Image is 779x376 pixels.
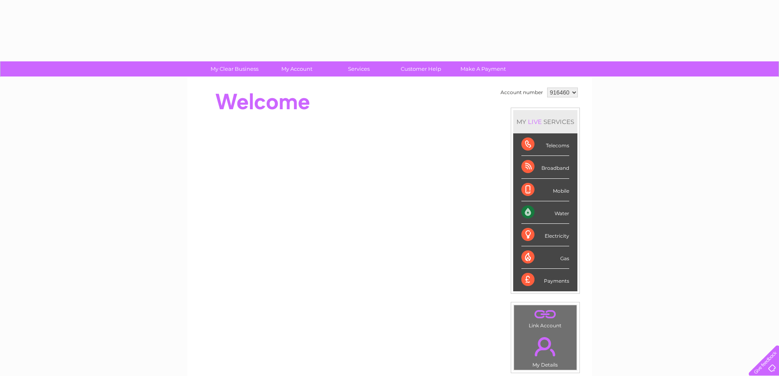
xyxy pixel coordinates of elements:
[521,179,569,201] div: Mobile
[201,61,268,77] a: My Clear Business
[516,332,575,361] a: .
[263,61,330,77] a: My Account
[521,269,569,291] div: Payments
[449,61,517,77] a: Make A Payment
[521,201,569,224] div: Water
[521,156,569,178] div: Broadband
[521,224,569,246] div: Electricity
[387,61,455,77] a: Customer Help
[526,118,543,126] div: LIVE
[514,330,577,370] td: My Details
[521,133,569,156] div: Telecoms
[513,110,577,133] div: MY SERVICES
[516,307,575,322] a: .
[325,61,393,77] a: Services
[498,86,545,99] td: Account number
[514,305,577,331] td: Link Account
[521,246,569,269] div: Gas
